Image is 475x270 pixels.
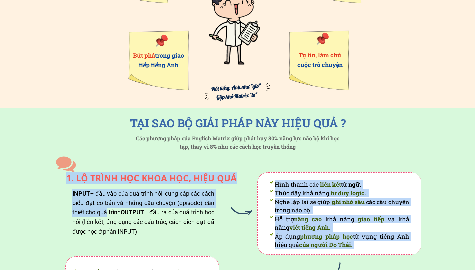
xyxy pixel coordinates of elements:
span: INPUT [72,190,90,197]
div: 1. LỘ TRÌNH HỌC KHOA HỌC, HIỆU QUẢ [43,173,237,183]
h1: Nói tiếng Anh như "gió" Gặp khó Matrix "lo" [209,82,263,103]
span: tư duy logic. [331,189,366,197]
span: Thúc đẩy khả năng [275,189,329,197]
span: Tự tin, làm chủ [299,51,341,59]
span: Nghe lặp lại sẽ [275,198,316,206]
span: OUTPUT [121,209,144,216]
div: – đầu vào của quá trình nói, cung cấp các cách biểu đạt cơ bản và những câu chuyện (episode) cần ... [72,189,214,237]
span: của người Do Thái. [299,241,353,249]
span: và [388,215,395,223]
span: giao tiếp [358,215,384,223]
span: từ vựng tiếng Anh hiệu quả [275,232,409,249]
span: từ ngữ. [319,180,361,188]
span: liên kết [320,180,341,188]
span: các câu chuyện trong não bộ. [275,198,409,214]
h1: TẠI SAO BỘ GIẢI PHÁP NÀY HIỆU QUẢ ? [127,114,349,132]
span: khả năng [325,215,354,223]
span: Bứt phá [133,51,155,59]
span: khả năng [275,215,409,231]
h1: Các phương pháp của English Matrix giúp phát huy 80% năng lực não bộ khi học tập, thay vì 8% như ... [136,134,340,151]
span: ghi nhớ sâu [332,198,365,206]
span: nâng cao [294,215,322,223]
div: cuộc trò chuyện [293,50,347,69]
span: phương pháp học [300,232,353,240]
span: giúp [317,198,330,206]
span: Hỗ trợ [275,215,294,223]
span: Hình thành các [275,180,319,188]
div: trong giao tiếp tiếng Anh [131,51,186,70]
span: viết tiếng Anh. [289,223,330,231]
span: Áp dụng [275,232,300,240]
